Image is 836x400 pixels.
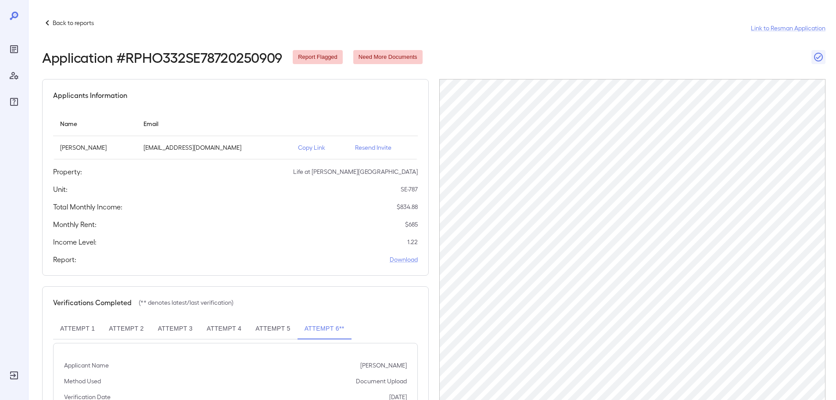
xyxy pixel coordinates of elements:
[136,111,291,136] th: Email
[64,361,109,370] p: Applicant Name
[298,143,341,152] p: Copy Link
[298,318,352,339] button: Attempt 6**
[42,49,282,65] h2: Application # RPHO332SE78720250909
[751,24,825,32] a: Link to Resman Application
[151,318,200,339] button: Attempt 3
[53,297,132,308] h5: Verifications Completed
[390,255,418,264] a: Download
[53,184,68,195] h5: Unit:
[53,18,94,27] p: Back to reports
[144,143,284,152] p: [EMAIL_ADDRESS][DOMAIN_NAME]
[293,53,343,61] span: Report Flagged
[811,50,825,64] button: Close Report
[60,143,129,152] p: [PERSON_NAME]
[7,42,21,56] div: Reports
[7,95,21,109] div: FAQ
[53,237,97,247] h5: Income Level:
[353,53,423,61] span: Need More Documents
[407,238,418,246] p: 1.22
[200,318,248,339] button: Attempt 4
[53,111,418,159] table: simple table
[102,318,151,339] button: Attempt 2
[360,361,407,370] p: [PERSON_NAME]
[53,166,82,177] h5: Property:
[7,68,21,83] div: Manage Users
[53,111,136,136] th: Name
[397,202,418,211] p: $ 834.88
[7,368,21,382] div: Log Out
[53,219,97,230] h5: Monthly Rent:
[53,318,102,339] button: Attempt 1
[139,298,233,307] p: (** denotes latest/last verification)
[64,377,101,386] p: Method Used
[53,90,127,101] h5: Applicants Information
[53,202,122,212] h5: Total Monthly Income:
[355,143,411,152] p: Resend Invite
[405,220,418,229] p: $ 685
[248,318,297,339] button: Attempt 5
[53,254,76,265] h5: Report:
[401,185,418,194] p: SE-787
[356,377,407,386] p: Document Upload
[293,167,418,176] p: Life at [PERSON_NAME][GEOGRAPHIC_DATA]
